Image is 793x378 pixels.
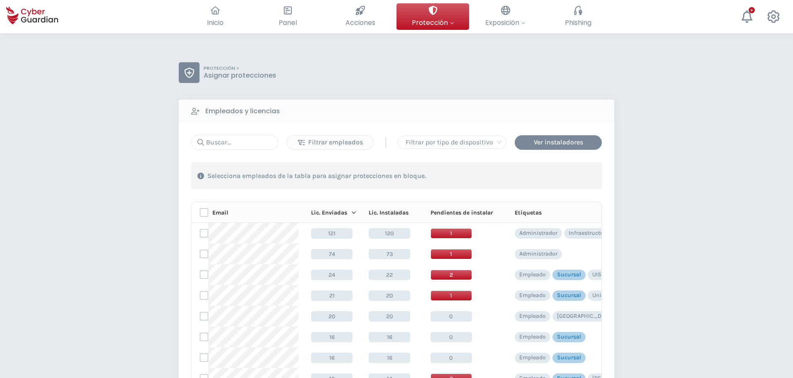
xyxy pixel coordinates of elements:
b: Empleados y licencias [205,106,280,116]
span: 21 [311,290,353,301]
p: Empleado [519,333,546,341]
span: 20 [369,311,410,322]
span: 0 [431,332,472,342]
span: 2 [431,270,472,280]
span: 0 [431,353,472,363]
span: 1 [431,249,472,259]
span: Inicio [207,17,224,28]
span: Phishing [565,17,591,28]
span: 1 [431,228,472,239]
div: Etiquetas [515,208,697,217]
span: | [384,136,387,149]
p: Empleado [519,312,546,320]
span: Panel [279,17,297,28]
p: Empleado [519,271,546,278]
p: Infraestructura [569,229,609,237]
p: Asignar protecciones [204,71,276,80]
span: 74 [311,249,353,259]
span: 73 [369,249,410,259]
button: Protección [396,3,469,30]
span: 24 [311,270,353,280]
span: 16 [369,332,410,342]
div: Ver instaladores [521,137,596,147]
div: + [749,7,755,13]
span: 16 [369,353,410,363]
span: 121 [311,228,353,239]
span: 0 [431,311,472,322]
span: 16 [311,332,353,342]
p: Sucursal [557,292,581,299]
button: Inicio [179,3,251,30]
button: Filtrar empleados [287,135,374,150]
div: Email [212,208,299,217]
div: Lic. Instaladas [369,208,418,217]
p: Sucursal [557,333,581,341]
span: Protección [412,17,454,28]
span: 22 [369,270,410,280]
div: Filtrar empleados [293,137,367,147]
button: Ver instaladores [515,135,602,150]
span: 20 [311,311,353,322]
div: Pendientes de instalar [431,208,502,217]
p: Administrador [519,229,557,237]
p: [GEOGRAPHIC_DATA][PERSON_NAME] [557,312,657,320]
span: Exposición [485,17,525,28]
button: Acciones [324,3,396,30]
div: Lic. Enviadas [311,208,356,217]
span: Acciones [345,17,375,28]
span: 16 [311,353,353,363]
p: PROTECCIÓN > [204,66,276,71]
p: Sucursal [557,271,581,278]
p: Union [592,292,608,299]
button: Exposición [469,3,542,30]
button: Panel [251,3,324,30]
p: Sucursal [557,354,581,361]
p: Empleado [519,292,546,299]
span: 120 [369,228,410,239]
span: 20 [369,290,410,301]
p: UIS [592,271,601,278]
span: 1 [431,290,472,301]
p: Administrador [519,250,557,258]
input: Buscar... [191,135,278,150]
p: Empleado [519,354,546,361]
p: Selecciona empleados de la tabla para asignar protecciones en bloque. [207,172,426,180]
button: Phishing [542,3,614,30]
